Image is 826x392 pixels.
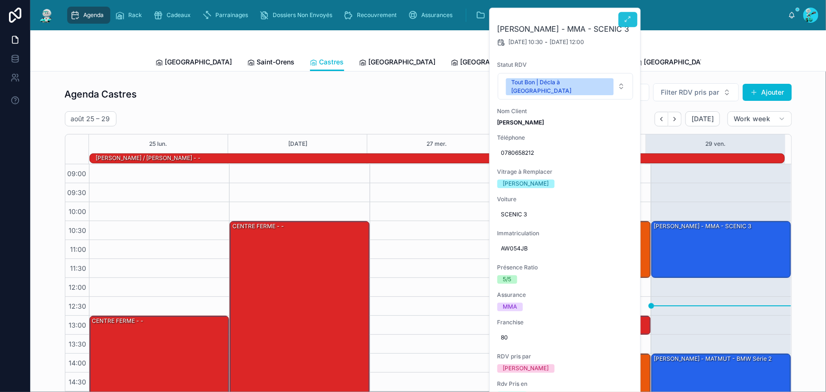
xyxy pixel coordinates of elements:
[503,179,549,188] div: [PERSON_NAME]
[685,111,720,126] button: [DATE]
[310,53,344,71] a: Castres
[653,355,773,363] div: [PERSON_NAME] - MATMUT - BMW série 2
[497,107,634,115] span: Nom Client
[653,83,739,101] button: Select Button
[359,53,436,72] a: [GEOGRAPHIC_DATA]
[248,53,295,72] a: Saint-Orens
[497,353,634,360] span: RDV pris par
[71,114,110,124] h2: août 25 – 29
[497,291,634,299] span: Assurance
[67,378,89,386] span: 14:30
[65,88,137,101] h1: Agenda Castres
[67,207,89,215] span: 10:00
[67,302,89,310] span: 12:30
[497,264,634,271] span: Présence Ratio
[165,57,232,67] span: [GEOGRAPHIC_DATA]
[341,7,403,24] a: Recouvrement
[257,7,339,24] a: Dossiers Non Envoyés
[231,222,285,231] div: CENTRE FERME - -
[655,112,668,126] button: Back
[65,169,89,178] span: 09:00
[550,38,585,46] span: [DATE] 12:00
[128,11,142,19] span: Rack
[320,57,344,67] span: Castres
[497,319,634,326] span: Franchise
[512,78,608,95] div: Tout Bon | Décla à [GEOGRAPHIC_DATA]
[743,84,792,101] button: Ajouter
[497,134,634,142] span: Téléphone
[67,340,89,348] span: 13:30
[734,115,770,123] span: Work week
[199,7,255,24] a: Parrainages
[501,334,630,341] span: 80
[68,245,89,253] span: 11:00
[497,23,634,35] h2: [PERSON_NAME] - MMA - SCENIC 3
[91,317,145,325] div: CENTRE FERME - -
[215,11,248,19] span: Parrainages
[705,134,726,153] button: 29 ven.
[68,264,89,272] span: 11:30
[83,11,104,19] span: Agenda
[288,134,307,153] button: [DATE]
[95,154,202,162] div: [PERSON_NAME] / [PERSON_NAME] - -
[461,57,528,67] span: [GEOGRAPHIC_DATA]
[692,115,714,123] span: [DATE]
[668,112,682,126] button: Next
[67,283,89,291] span: 12:00
[369,57,436,67] span: [GEOGRAPHIC_DATA]
[421,11,453,19] span: Assurances
[728,111,791,126] button: Work week
[497,168,634,176] span: Vitrage à Remplacer
[151,7,197,24] a: Cadeaux
[497,119,544,126] strong: [PERSON_NAME]
[405,7,459,24] a: Assurances
[156,53,232,72] a: [GEOGRAPHIC_DATA]
[473,7,557,24] a: NE PAS TOUCHER
[501,149,630,157] span: 0780658212
[497,380,634,388] span: Rdv Pris en
[644,57,711,67] span: [GEOGRAPHIC_DATA]
[501,211,630,218] span: SCENIC 3
[95,153,202,163] div: Kris Absent / Michel Présent - -
[503,275,512,284] div: 5/5
[501,245,630,252] span: AW054JB
[67,7,110,24] a: Agenda
[149,134,167,153] button: 25 lun.
[503,303,517,311] div: MMA
[635,53,711,72] a: [GEOGRAPHIC_DATA]
[427,134,447,153] button: 27 mer.
[451,53,528,72] a: [GEOGRAPHIC_DATA]
[509,38,543,46] span: [DATE] 10:30
[62,5,788,26] div: scrollable content
[357,11,397,19] span: Recouvrement
[273,11,332,19] span: Dossiers Non Envoyés
[65,188,89,196] span: 09:30
[661,88,719,97] span: Filter RDV pris par
[67,359,89,367] span: 14:00
[38,8,55,23] img: App logo
[257,57,295,67] span: Saint-Orens
[652,222,791,277] div: [PERSON_NAME] - MMA - SCENIC 3
[545,38,548,46] span: -
[497,230,634,237] span: Immatriculation
[112,7,149,24] a: Rack
[497,61,634,69] span: Statut RDV
[498,73,633,99] button: Select Button
[653,222,753,231] div: [PERSON_NAME] - MMA - SCENIC 3
[503,364,549,373] div: [PERSON_NAME]
[67,226,89,234] span: 10:30
[497,196,634,203] span: Voiture
[67,321,89,329] span: 13:00
[167,11,191,19] span: Cadeaux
